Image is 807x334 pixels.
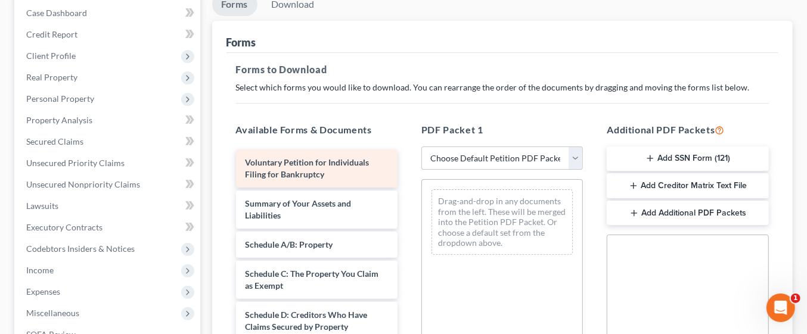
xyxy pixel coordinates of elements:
[26,286,60,296] span: Expenses
[246,157,370,179] span: Voluntary Petition for Individuals Filing for Bankruptcy
[26,136,83,146] span: Secured Claims
[26,201,58,211] span: Lawsuits
[17,174,200,195] a: Unsecured Nonpriority Claims
[17,24,200,45] a: Credit Report
[246,198,352,220] span: Summary of Your Assets and Liabilities
[246,239,333,249] span: Schedule A/B: Property
[26,179,140,189] span: Unsecured Nonpriority Claims
[26,72,77,82] span: Real Property
[607,201,768,226] button: Add Additional PDF Packets
[421,123,583,137] h5: PDF Packet 1
[26,308,79,318] span: Miscellaneous
[607,146,768,171] button: Add SSN Form (121)
[246,269,379,291] span: Schedule C: The Property You Claim as Exempt
[26,244,135,254] span: Codebtors Insiders & Notices
[246,310,368,332] span: Schedule D: Creditors Who Have Claims Secured by Property
[26,222,103,232] span: Executory Contracts
[26,29,77,39] span: Credit Report
[26,93,94,104] span: Personal Property
[17,195,200,217] a: Lawsuits
[17,110,200,131] a: Property Analysis
[26,8,87,18] span: Case Dashboard
[26,158,125,168] span: Unsecured Priority Claims
[17,217,200,238] a: Executory Contracts
[791,294,800,303] span: 1
[236,123,398,137] h5: Available Forms & Documents
[226,35,256,49] div: Forms
[432,189,573,255] div: Drag-and-drop in any documents from the left. These will be merged into the Petition PDF Packet. ...
[17,152,200,174] a: Unsecured Priority Claims
[236,82,769,93] p: Select which forms you would like to download. You can rearrange the order of the documents by dr...
[17,2,200,24] a: Case Dashboard
[607,173,768,198] button: Add Creditor Matrix Text File
[607,123,768,137] h5: Additional PDF Packets
[236,63,769,77] h5: Forms to Download
[26,51,76,61] span: Client Profile
[17,131,200,152] a: Secured Claims
[26,115,92,125] span: Property Analysis
[766,294,795,322] iframe: Intercom live chat
[26,265,54,275] span: Income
